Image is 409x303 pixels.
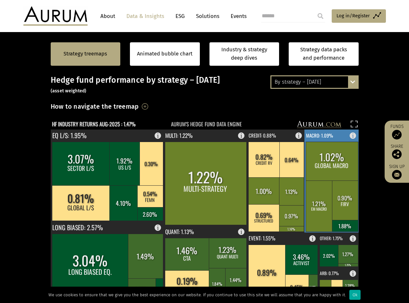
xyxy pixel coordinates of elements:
div: By strategy – [DATE] [271,76,358,88]
a: Sign up [388,164,406,180]
img: Access Funds [392,130,402,139]
div: Share [388,144,406,159]
img: Aurum [23,6,88,26]
a: Animated bubble chart [137,50,192,58]
small: (asset weighted) [51,88,87,94]
span: Log in/Register [337,12,370,20]
input: Submit [314,10,327,22]
h3: Hedge fund performance by strategy – [DATE] [51,75,359,95]
a: Log in/Register [332,9,386,23]
a: Data & Insights [123,10,167,22]
a: Events [227,10,247,22]
a: About [97,10,118,22]
h3: How to navigate the treemap [51,101,139,112]
a: ESG [172,10,188,22]
div: Ok [349,290,361,300]
a: Strategy treemaps [64,50,107,58]
a: Strategy data packs and performance [289,42,359,66]
img: Sign up to our newsletter [392,170,402,180]
a: Funds [388,124,406,139]
a: Solutions [193,10,223,22]
a: Industry & strategy deep dives [209,42,279,66]
img: Share this post [392,149,402,159]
